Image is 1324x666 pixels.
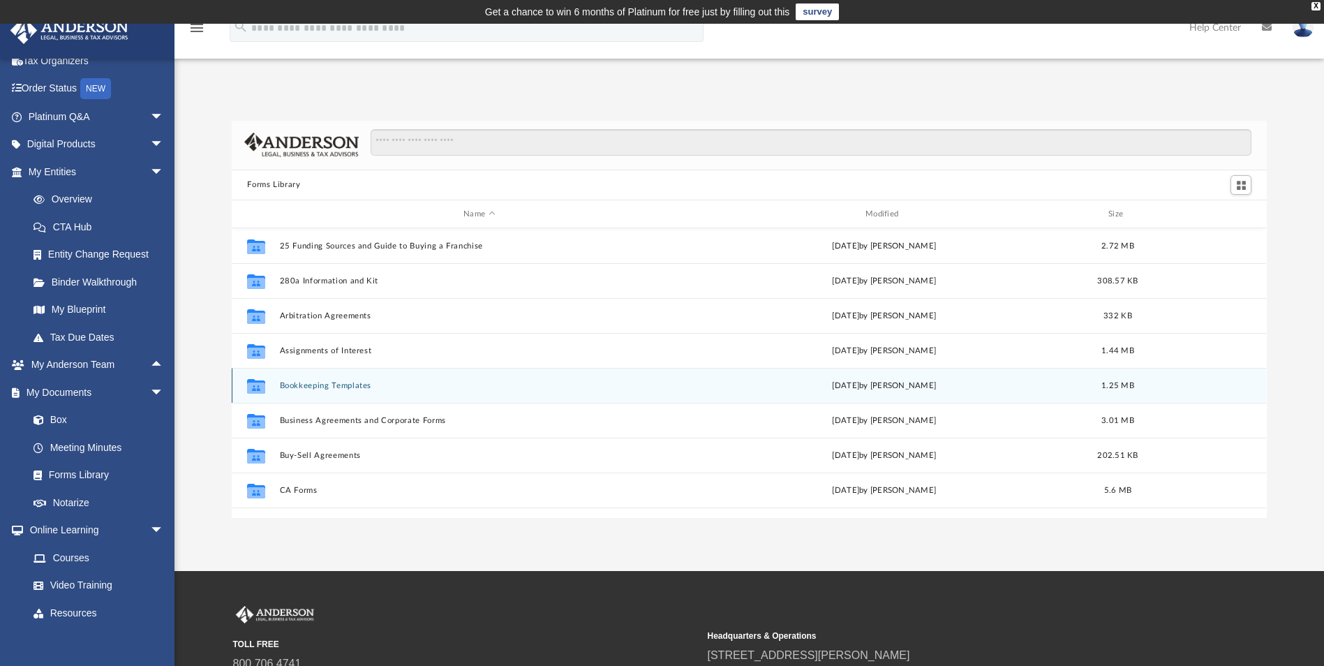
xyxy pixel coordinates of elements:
button: 25 Funding Sources and Guide to Buying a Franchise [280,242,679,251]
div: [DATE] by [PERSON_NAME] [685,240,1084,253]
span: 308.57 KB [1098,277,1138,285]
button: Assignments of Interest [280,346,679,355]
button: 280a Information and Kit [280,276,679,286]
div: close [1311,2,1321,10]
div: Size [1090,208,1146,221]
a: Online Learningarrow_drop_down [10,517,178,545]
span: arrow_drop_down [150,131,178,159]
a: Overview [20,186,185,214]
a: Platinum Q&Aarrow_drop_down [10,103,185,131]
span: arrow_drop_down [150,103,178,131]
button: Business Agreements and Corporate Forms [280,416,679,425]
a: Tax Organizers [10,47,185,75]
a: Resources [20,599,178,627]
span: 332 KB [1104,312,1133,320]
span: 202.51 KB [1098,452,1138,459]
div: id [1152,208,1250,221]
button: Buy-Sell Agreements [280,451,679,460]
a: Binder Walkthrough [20,268,185,296]
a: Box [20,406,171,434]
a: My Entitiesarrow_drop_down [10,158,185,186]
a: Digital Productsarrow_drop_down [10,131,185,158]
i: search [233,19,248,34]
a: CTA Hub [20,213,185,241]
img: User Pic [1293,17,1314,38]
span: 2.72 MB [1101,242,1134,250]
a: Order StatusNEW [10,75,185,103]
a: My Blueprint [20,296,178,324]
span: arrow_drop_up [150,351,178,380]
div: id [238,208,273,221]
a: Meeting Minutes [20,434,178,461]
a: Video Training [20,572,171,600]
i: menu [188,20,205,36]
div: Get a chance to win 6 months of Platinum for free just by filling out this [485,3,790,20]
img: Anderson Advisors Platinum Portal [233,606,317,624]
button: Arbitration Agreements [280,311,679,320]
a: survey [796,3,839,20]
span: 5.6 MB [1104,487,1132,494]
a: [STREET_ADDRESS][PERSON_NAME] [708,649,910,661]
div: Name [279,208,678,221]
div: [DATE] by [PERSON_NAME] [685,275,1084,288]
a: Forms Library [20,461,171,489]
span: 1.44 MB [1101,347,1134,355]
small: Headquarters & Operations [708,630,1173,642]
a: My Documentsarrow_drop_down [10,378,178,406]
div: [DATE] by [PERSON_NAME] [685,345,1084,357]
span: arrow_drop_down [150,378,178,407]
a: Notarize [20,489,178,517]
span: arrow_drop_down [150,517,178,545]
button: Switch to Grid View [1230,175,1251,195]
div: [DATE] by [PERSON_NAME] [685,450,1084,462]
div: [DATE] by [PERSON_NAME] [685,310,1084,323]
input: Search files and folders [371,129,1251,156]
div: [DATE] by [PERSON_NAME] [685,380,1084,392]
div: NEW [80,78,111,99]
span: arrow_drop_down [150,158,178,186]
img: Anderson Advisors Platinum Portal [6,17,133,44]
button: Bookkeeping Templates [280,381,679,390]
div: grid [232,228,1266,517]
div: Modified [685,208,1084,221]
a: Entity Change Request [20,241,185,269]
a: menu [188,27,205,36]
a: Tax Due Dates [20,323,185,351]
div: [DATE] by [PERSON_NAME] [685,484,1084,497]
div: [DATE] by [PERSON_NAME] [685,415,1084,427]
span: 3.01 MB [1101,417,1134,424]
a: Courses [20,544,178,572]
button: CA Forms [280,486,679,495]
button: Forms Library [247,179,300,191]
small: TOLL FREE [233,638,698,651]
a: My Anderson Teamarrow_drop_up [10,351,178,379]
span: 1.25 MB [1101,382,1134,390]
